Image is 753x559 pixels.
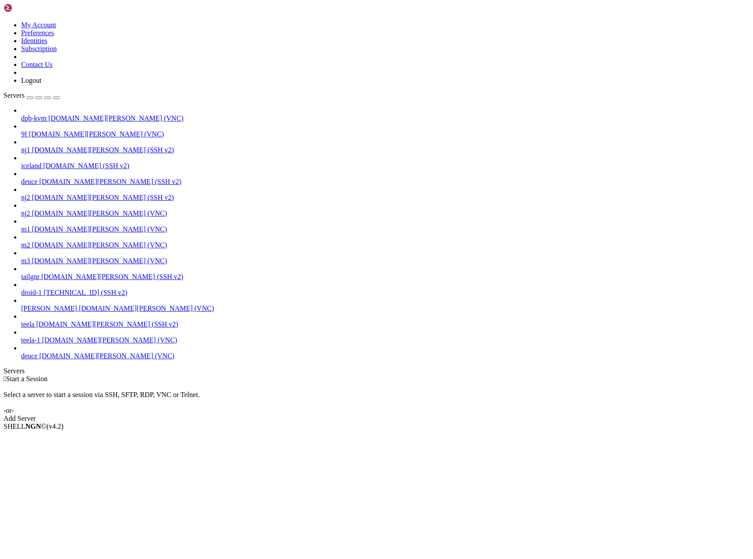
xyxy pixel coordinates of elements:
[21,186,749,202] li: nj2 [DOMAIN_NAME][PERSON_NAME] (SSH v2)
[32,210,167,217] span: [DOMAIN_NAME][PERSON_NAME] (VNC)
[21,130,27,138] span: 9f
[21,210,30,217] span: nj2
[21,29,54,37] a: Preferences
[21,146,749,154] a: nj1 [DOMAIN_NAME][PERSON_NAME] (SSH v2)
[47,423,64,430] span: 4.2.0
[41,273,184,280] span: [DOMAIN_NAME][PERSON_NAME] (SSH v2)
[32,257,167,265] span: [DOMAIN_NAME][PERSON_NAME] (VNC)
[21,194,749,202] a: nj2 [DOMAIN_NAME][PERSON_NAME] (SSH v2)
[21,114,47,122] span: dpb-kvm
[21,328,749,344] li: teela-1 [DOMAIN_NAME][PERSON_NAME] (VNC)
[39,178,181,185] span: [DOMAIN_NAME][PERSON_NAME] (SSH v2)
[21,289,42,296] span: droid-1
[21,320,749,328] a: teela [DOMAIN_NAME][PERSON_NAME] (SSH v2)
[21,249,749,265] li: m3 [DOMAIN_NAME][PERSON_NAME] (VNC)
[21,37,48,44] a: Identities
[21,241,749,249] a: m2 [DOMAIN_NAME][PERSON_NAME] (VNC)
[4,92,25,99] span: Servers
[21,107,749,122] li: dpb-kvm [DOMAIN_NAME][PERSON_NAME] (VNC)
[32,146,174,154] span: [DOMAIN_NAME][PERSON_NAME] (SSH v2)
[21,344,749,360] li: deuce [DOMAIN_NAME][PERSON_NAME] (VNC)
[4,423,63,430] span: SHELL ©
[32,225,167,233] span: [DOMAIN_NAME][PERSON_NAME] (VNC)
[39,352,174,360] span: [DOMAIN_NAME][PERSON_NAME] (VNC)
[44,289,127,296] span: [TECHNICAL_ID] (SSH v2)
[21,217,749,233] li: m1 [DOMAIN_NAME][PERSON_NAME] (VNC)
[21,130,749,138] a: 9f [DOMAIN_NAME][PERSON_NAME] (VNC)
[48,114,184,122] span: [DOMAIN_NAME][PERSON_NAME] (VNC)
[21,305,77,312] span: [PERSON_NAME]
[6,375,48,382] span: Start a Session
[29,130,164,138] span: [DOMAIN_NAME][PERSON_NAME] (VNC)
[26,423,41,430] b: NGN
[21,154,749,170] li: iceland [DOMAIN_NAME] (SSH v2)
[42,336,177,344] span: [DOMAIN_NAME][PERSON_NAME] (VNC)
[21,352,749,360] a: deuce [DOMAIN_NAME][PERSON_NAME] (VNC)
[21,265,749,281] li: tailgnr [DOMAIN_NAME][PERSON_NAME] (SSH v2)
[36,320,178,328] span: [DOMAIN_NAME][PERSON_NAME] (SSH v2)
[4,92,60,99] a: Servers
[21,289,749,297] a: droid-1 [TECHNICAL_ID] (SSH v2)
[21,257,30,265] span: m3
[21,21,56,29] a: My Account
[4,375,6,382] span: 
[21,281,749,297] li: droid-1 [TECHNICAL_ID] (SSH v2)
[4,415,749,423] div: Add Server
[21,61,53,68] a: Contact Us
[21,336,749,344] a: teela-1 [DOMAIN_NAME][PERSON_NAME] (VNC)
[21,297,749,313] li: [PERSON_NAME] [DOMAIN_NAME][PERSON_NAME] (VNC)
[21,233,749,249] li: m2 [DOMAIN_NAME][PERSON_NAME] (VNC)
[21,313,749,328] li: teela [DOMAIN_NAME][PERSON_NAME] (SSH v2)
[21,162,41,169] span: iceland
[21,273,40,280] span: tailgnr
[21,225,30,233] span: m1
[21,257,749,265] a: m3 [DOMAIN_NAME][PERSON_NAME] (VNC)
[4,4,54,12] img: Shellngn
[21,194,30,201] span: nj2
[79,305,214,312] span: [DOMAIN_NAME][PERSON_NAME] (VNC)
[21,320,34,328] span: teela
[21,138,749,154] li: nj1 [DOMAIN_NAME][PERSON_NAME] (SSH v2)
[21,178,37,185] span: deuce
[21,336,40,344] span: teela-1
[21,352,37,360] span: deuce
[21,210,749,217] a: nj2 [DOMAIN_NAME][PERSON_NAME] (VNC)
[21,122,749,138] li: 9f [DOMAIN_NAME][PERSON_NAME] (VNC)
[32,241,167,249] span: [DOMAIN_NAME][PERSON_NAME] (VNC)
[32,194,174,201] span: [DOMAIN_NAME][PERSON_NAME] (SSH v2)
[4,367,749,375] div: Servers
[21,146,30,154] span: nj1
[21,170,749,186] li: deuce [DOMAIN_NAME][PERSON_NAME] (SSH v2)
[21,202,749,217] li: nj2 [DOMAIN_NAME][PERSON_NAME] (VNC)
[21,77,41,84] a: Logout
[21,273,749,281] a: tailgnr [DOMAIN_NAME][PERSON_NAME] (SSH v2)
[21,178,749,186] a: deuce [DOMAIN_NAME][PERSON_NAME] (SSH v2)
[21,241,30,249] span: m2
[21,305,749,313] a: [PERSON_NAME] [DOMAIN_NAME][PERSON_NAME] (VNC)
[21,162,749,170] a: iceland [DOMAIN_NAME] (SSH v2)
[21,45,57,52] a: Subscription
[21,225,749,233] a: m1 [DOMAIN_NAME][PERSON_NAME] (VNC)
[43,162,129,169] span: [DOMAIN_NAME] (SSH v2)
[21,114,749,122] a: dpb-kvm [DOMAIN_NAME][PERSON_NAME] (VNC)
[4,383,749,415] div: Select a server to start a session via SSH, SFTP, RDP, VNC or Telnet. -or-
